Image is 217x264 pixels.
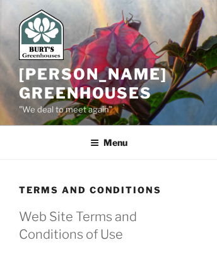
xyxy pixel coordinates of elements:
h2: Web Site Terms and Conditions of Use [19,208,198,243]
a: [PERSON_NAME] Greenhouses [19,65,167,102]
h1: Terms and Conditions [19,184,198,196]
img: Burt's Greenhouses [19,9,64,60]
p: "We deal to meet again" [19,103,198,117]
button: Menu [81,127,136,158]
